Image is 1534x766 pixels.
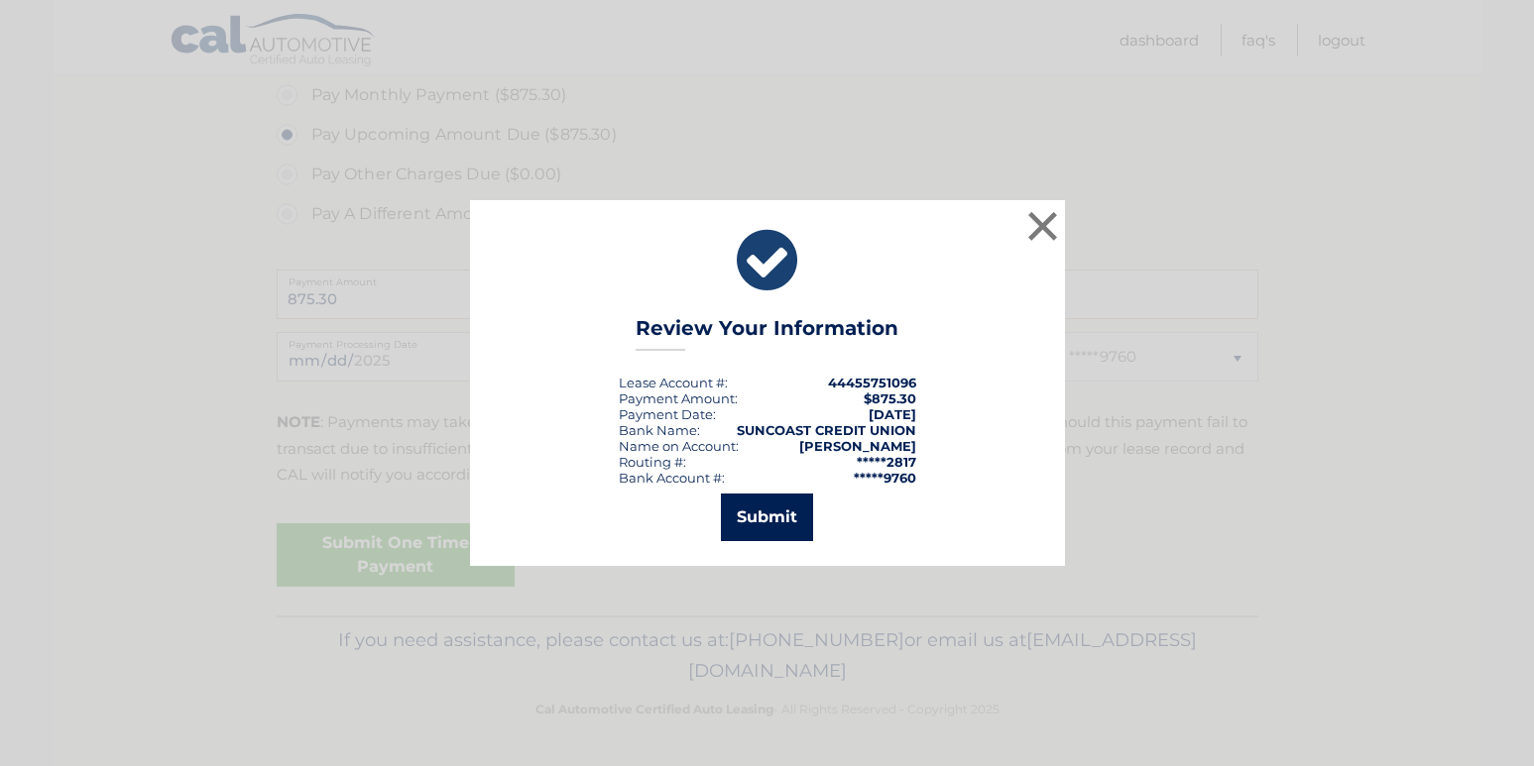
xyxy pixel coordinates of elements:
span: $875.30 [864,390,916,406]
h3: Review Your Information [636,316,898,351]
button: × [1023,206,1063,246]
button: Submit [721,493,813,541]
div: Bank Name: [619,422,700,438]
strong: SUNCOAST CREDIT UNION [737,422,916,438]
span: [DATE] [869,406,916,422]
div: Bank Account #: [619,470,725,486]
div: Routing #: [619,454,686,470]
span: Payment Date [619,406,713,422]
strong: 44455751096 [828,375,916,390]
strong: [PERSON_NAME] [799,438,916,454]
div: : [619,406,716,422]
div: Lease Account #: [619,375,728,390]
div: Payment Amount: [619,390,738,406]
div: Name on Account: [619,438,739,454]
